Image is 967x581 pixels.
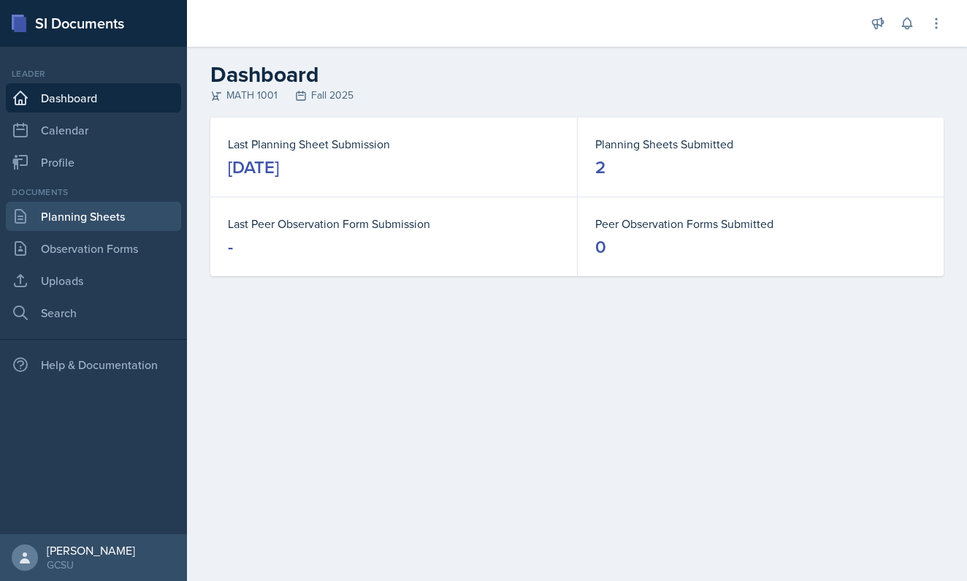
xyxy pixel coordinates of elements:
[6,67,181,80] div: Leader
[6,202,181,231] a: Planning Sheets
[595,235,606,259] div: 0
[595,215,926,232] dt: Peer Observation Forms Submitted
[6,298,181,327] a: Search
[6,266,181,295] a: Uploads
[47,543,135,558] div: [PERSON_NAME]
[228,135,559,153] dt: Last Planning Sheet Submission
[6,186,181,199] div: Documents
[6,148,181,177] a: Profile
[6,115,181,145] a: Calendar
[47,558,135,572] div: GCSU
[595,135,926,153] dt: Planning Sheets Submitted
[228,156,279,179] div: [DATE]
[6,234,181,263] a: Observation Forms
[6,350,181,379] div: Help & Documentation
[228,235,233,259] div: -
[6,83,181,113] a: Dashboard
[210,61,944,88] h2: Dashboard
[210,88,944,103] div: MATH 1001 Fall 2025
[595,156,605,179] div: 2
[228,215,559,232] dt: Last Peer Observation Form Submission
